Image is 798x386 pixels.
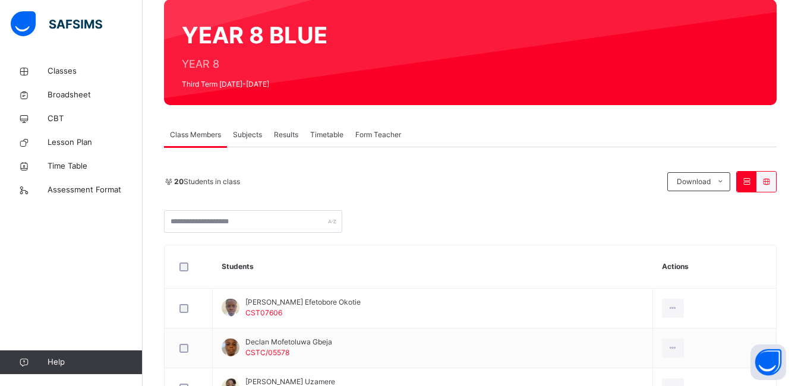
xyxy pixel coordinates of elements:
span: CST07606 [245,308,282,317]
b: 20 [174,177,184,186]
span: Class Members [170,129,221,140]
span: CSTC/05578 [245,348,289,357]
span: CBT [48,113,143,125]
button: Open asap [750,344,786,380]
span: Form Teacher [355,129,401,140]
span: Download [677,176,711,187]
span: Results [274,129,298,140]
span: Declan Mofetoluwa Gbeja [245,337,332,347]
span: Assessment Format [48,184,143,196]
span: Subjects [233,129,262,140]
th: Students [213,245,653,289]
span: Lesson Plan [48,137,143,148]
span: Timetable [310,129,343,140]
span: [PERSON_NAME] Efetobore Okotie [245,297,361,308]
span: Time Table [48,160,143,172]
span: Broadsheet [48,89,143,101]
img: safsims [11,11,102,36]
span: Students in class [174,176,240,187]
span: Classes [48,65,143,77]
th: Actions [653,245,776,289]
span: Help [48,356,142,368]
